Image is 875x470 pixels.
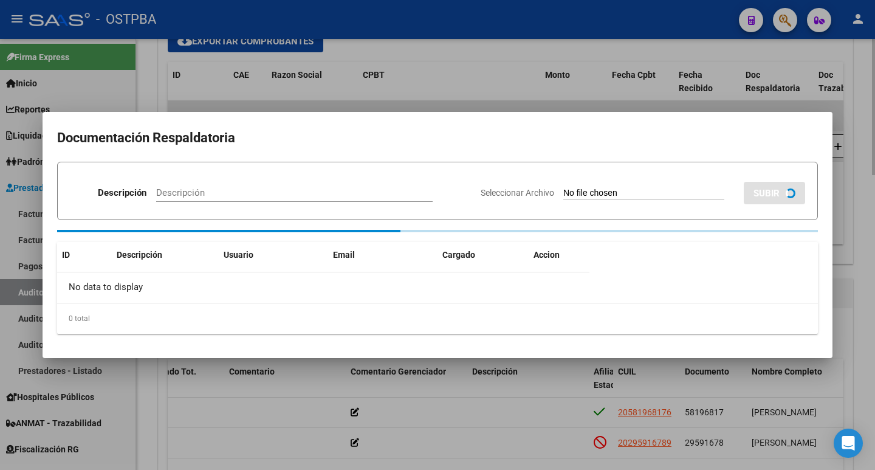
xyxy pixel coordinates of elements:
datatable-header-cell: ID [57,242,112,268]
p: Descripción [98,186,146,200]
div: Open Intercom Messenger [834,429,863,458]
h2: Documentación Respaldatoria [57,126,818,150]
datatable-header-cell: Descripción [112,242,219,268]
span: Seleccionar Archivo [481,188,554,198]
span: SUBIR [753,188,780,199]
div: No data to display [57,272,589,303]
span: Accion [534,250,560,260]
datatable-header-cell: Email [328,242,437,268]
button: SUBIR [744,182,805,204]
span: Usuario [224,250,253,260]
span: ID [62,250,70,260]
datatable-header-cell: Accion [529,242,589,268]
div: 0 total [57,303,818,334]
datatable-header-cell: Usuario [219,242,328,268]
datatable-header-cell: Cargado [437,242,529,268]
span: Email [333,250,355,260]
span: Cargado [442,250,475,260]
span: Descripción [117,250,162,260]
